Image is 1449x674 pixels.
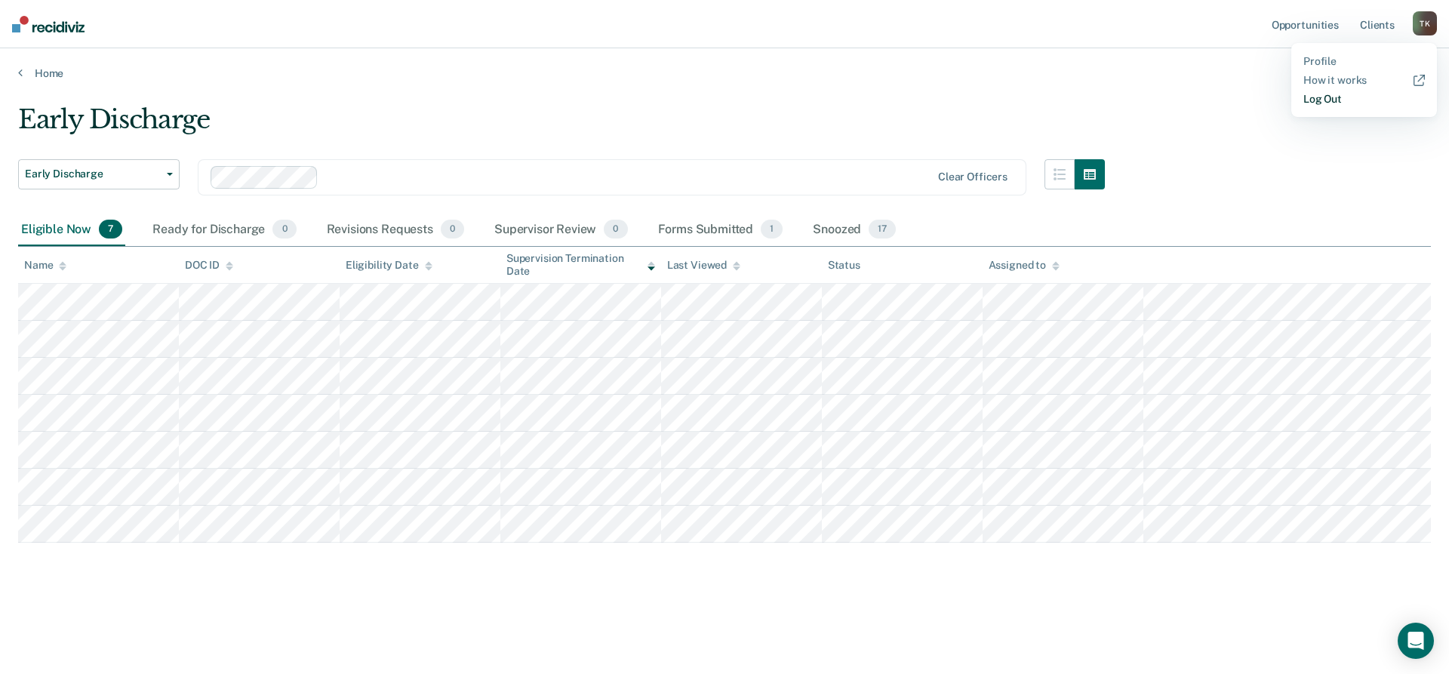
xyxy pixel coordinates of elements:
[346,259,432,272] div: Eligibility Date
[18,104,1105,147] div: Early Discharge
[655,214,786,247] div: Forms Submitted1
[149,214,299,247] div: Ready for Discharge0
[18,214,125,247] div: Eligible Now7
[667,259,740,272] div: Last Viewed
[1413,11,1437,35] div: T K
[185,259,233,272] div: DOC ID
[810,214,899,247] div: Snoozed17
[1303,55,1425,68] a: Profile
[24,259,66,272] div: Name
[12,16,85,32] img: Recidiviz
[1303,93,1425,106] a: Log Out
[506,252,655,278] div: Supervision Termination Date
[491,214,631,247] div: Supervisor Review0
[272,220,296,239] span: 0
[441,220,464,239] span: 0
[1413,11,1437,35] button: TK
[869,220,896,239] span: 17
[1398,623,1434,659] div: Open Intercom Messenger
[99,220,122,239] span: 7
[989,259,1060,272] div: Assigned to
[25,168,161,180] span: Early Discharge
[828,259,860,272] div: Status
[324,214,467,247] div: Revisions Requests0
[18,66,1431,80] a: Home
[938,171,1008,183] div: Clear officers
[18,159,180,189] button: Early Discharge
[1303,74,1425,87] a: How it works
[604,220,627,239] span: 0
[761,220,783,239] span: 1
